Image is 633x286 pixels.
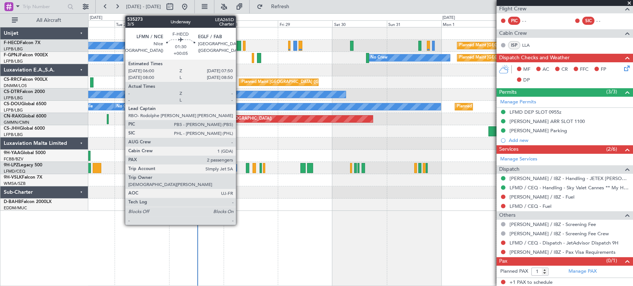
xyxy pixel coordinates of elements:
div: [DATE] [442,15,455,21]
div: Thu 28 [224,20,278,27]
a: CS-DOUGlobal 6500 [4,102,46,106]
a: F-GPNJFalcon 900EX [4,53,48,57]
a: [PERSON_NAME] / IBZ - Handling - JETEX [PERSON_NAME] [510,175,629,182]
span: FP [601,66,606,73]
div: No Crew [116,101,133,112]
span: Pax [499,257,507,266]
div: Sat 30 [332,20,387,27]
a: CS-JHHGlobal 6000 [4,126,45,131]
span: (0/1) [606,257,617,265]
span: Dispatch [499,165,520,174]
span: Flight Crew [499,5,527,13]
span: Permits [499,88,517,97]
div: Tue 26 [115,20,169,27]
span: Others [499,211,515,220]
span: FFC [580,66,589,73]
div: LFMD DEP SLOT 0955z [510,109,561,115]
label: Planned PAX [500,268,528,275]
span: F-HECD [4,41,20,45]
span: CR [561,66,568,73]
span: (3/3) [606,88,617,96]
span: D-BAHB [4,200,21,204]
a: 9H-YAAGlobal 5000 [4,151,46,155]
a: LFMD/CEQ [4,169,25,174]
div: - - [522,17,539,24]
a: LFPB/LBG [4,59,23,64]
div: [PERSON_NAME] Parking [510,127,567,134]
div: Planned Maint [GEOGRAPHIC_DATA] ([GEOGRAPHIC_DATA]) [459,40,576,51]
button: All Aircraft [8,14,80,26]
a: LFPB/LBG [4,132,23,137]
span: [DATE] - [DATE] [126,3,161,10]
a: Manage PAX [568,268,597,275]
a: EDDM/MUC [4,205,27,211]
a: Manage Permits [500,99,536,106]
span: CN-RAK [4,114,21,119]
a: [PERSON_NAME] / IBZ - Screening Fee Crew [510,230,609,237]
div: - - [596,17,613,24]
a: LLA [522,42,539,49]
div: Planned Maint [GEOGRAPHIC_DATA] ([GEOGRAPHIC_DATA]) [155,113,272,124]
a: LFMD / CEQ - Handling - Sky Valet Cannes ** My Handling**LFMD / CEQ [510,184,629,191]
a: LFMD / CEQ - Dispatch - JetAdvisor Dispatch 9H [510,240,619,246]
a: CS-DTRFalcon 2000 [4,90,45,94]
div: Planned Maint [GEOGRAPHIC_DATA] ([GEOGRAPHIC_DATA]) [132,77,249,88]
div: Fri 29 [278,20,332,27]
a: [PERSON_NAME] / IBZ - Fuel [510,194,574,200]
div: Add new [509,137,629,143]
a: [PERSON_NAME] / IBZ - Screening Fee [510,221,596,227]
button: Refresh [253,1,298,13]
div: Planned Maint [GEOGRAPHIC_DATA] ([GEOGRAPHIC_DATA]) [241,77,358,88]
a: DNMM/LOS [4,83,27,89]
a: Manage Services [500,156,537,163]
div: PIC [508,17,520,25]
span: (2/6) [606,145,617,153]
span: CS-JHH [4,126,20,131]
div: No Crew [157,162,174,173]
a: GMMN/CMN [4,120,29,125]
div: SIC [582,17,594,25]
span: DP [523,77,530,84]
div: Mon 1 [441,20,496,27]
a: 9H-VSLKFalcon 7X [4,175,42,180]
span: F-GPNJ [4,53,20,57]
span: MF [523,66,530,73]
span: CS-DOU [4,102,21,106]
div: Planned Maint [GEOGRAPHIC_DATA] ([GEOGRAPHIC_DATA]) [459,52,576,63]
span: Services [499,145,518,154]
a: LFPB/LBG [4,107,23,113]
a: LFPB/LBG [4,46,23,52]
a: WMSA/SZB [4,181,26,186]
span: 9H-VSLK [4,175,22,180]
div: Sun 31 [387,20,441,27]
a: LFPB/LBG [4,95,23,101]
div: Planned Maint [GEOGRAPHIC_DATA] ([GEOGRAPHIC_DATA]) [132,101,249,112]
span: 9H-LPZ [4,163,19,167]
span: Dispatch Checks and Weather [499,54,570,62]
a: CN-RAKGlobal 6000 [4,114,46,119]
div: [PERSON_NAME] ARR SLOT 1100 [510,118,585,124]
span: CS-RRC [4,77,20,82]
div: Tue 2 [496,20,550,27]
input: Trip Number [23,1,65,12]
a: [PERSON_NAME] / IBZ - Pax Visa Requirements [510,249,616,255]
span: Cabin Crew [499,29,527,38]
span: Refresh [264,4,296,9]
a: FCBB/BZV [4,156,23,162]
a: F-HECDFalcon 7X [4,41,40,45]
div: ISP [508,41,520,49]
a: D-BAHBFalcon 2000LX [4,200,52,204]
div: No Crew [370,52,388,63]
span: All Aircraft [19,18,78,23]
a: 9H-LPZLegacy 500 [4,163,42,167]
div: Planned Maint [GEOGRAPHIC_DATA] ([GEOGRAPHIC_DATA]) [457,101,574,112]
span: CS-DTR [4,90,20,94]
a: CS-RRCFalcon 900LX [4,77,47,82]
span: 9H-YAA [4,151,20,155]
div: [DATE] [90,15,102,21]
span: AC [543,66,549,73]
div: Wed 27 [169,20,224,27]
a: LFMD / CEQ - Fuel [510,203,551,209]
